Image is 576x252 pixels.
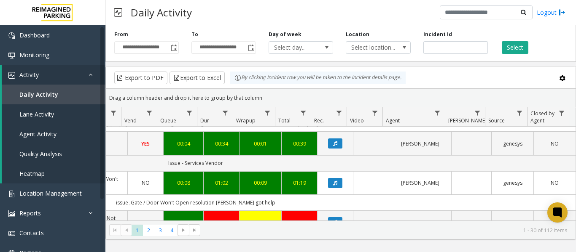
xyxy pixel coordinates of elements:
[2,85,105,104] a: Daily Activity
[133,179,158,187] a: NO
[346,31,369,38] label: Location
[209,140,234,148] a: 00:34
[127,2,196,23] h3: Daily Activity
[19,170,45,178] span: Heatmap
[2,164,105,183] a: Heatmap
[287,140,312,148] a: 00:39
[108,107,119,119] a: Issue Filter Menu
[2,124,105,144] a: Agent Activity
[394,218,446,226] a: [PERSON_NAME]
[19,31,50,39] span: Dashboard
[539,179,571,187] a: NO
[551,179,559,186] span: NO
[448,117,487,124] span: [PERSON_NAME]
[160,117,176,124] span: Queue
[8,32,15,39] img: 'icon'
[141,140,150,147] span: YES
[189,224,200,236] span: Go to the last page
[8,52,15,59] img: 'icon'
[19,229,44,237] span: Contacts
[8,191,15,197] img: 'icon'
[314,117,324,124] span: Rec.
[369,107,381,119] a: Video Filter Menu
[423,31,452,38] label: Incident Id
[2,104,105,124] a: Lane Activity
[114,72,167,84] button: Export to PDF
[298,107,309,119] a: Total Filter Menu
[230,72,406,84] div: By clicking Incident row you will be taken to the incident details page.
[19,90,58,98] span: Daily Activity
[191,31,198,38] label: To
[262,107,273,119] a: Wrapup Filter Menu
[497,179,528,187] a: genesys
[334,107,345,119] a: Rec. Filter Menu
[19,150,62,158] span: Quality Analysis
[169,179,198,187] a: 00:08
[246,42,256,53] span: Toggle popup
[432,107,443,119] a: Agent Filter Menu
[19,189,82,197] span: Location Management
[170,72,225,84] button: Export to Excel
[245,179,276,187] a: 00:09
[205,227,567,234] kendo-pager-info: 1 - 30 of 112 items
[19,130,57,138] span: Agent Activity
[106,107,576,220] div: Data table
[155,225,166,236] span: Page 3
[559,8,565,17] img: logout
[2,144,105,164] a: Quality Analysis
[8,72,15,79] img: 'icon'
[114,2,122,23] img: pageIcon
[346,42,397,53] span: Select location...
[350,117,364,124] span: Video
[234,74,241,81] img: infoIcon.svg
[19,209,41,217] span: Reports
[497,140,528,148] a: genesys
[502,41,528,54] button: Select
[236,117,256,124] span: Wrapup
[287,179,312,187] a: 01:19
[539,140,571,148] a: NO
[133,218,158,226] a: NO
[191,227,198,233] span: Go to the last page
[19,51,49,59] span: Monitoring
[269,42,320,53] span: Select day...
[169,42,178,53] span: Toggle popup
[209,179,234,187] a: 01:02
[497,218,528,226] a: genesys
[178,224,189,236] span: Go to the next page
[488,117,505,124] span: Source
[114,31,128,38] label: From
[132,225,143,236] span: Page 1
[2,65,105,85] a: Activity
[245,218,276,226] a: 00:39
[269,31,301,38] label: Day of week
[472,107,483,119] a: Parker Filter Menu
[169,140,198,148] a: 00:04
[209,218,234,226] a: 02:04
[8,230,15,237] img: 'icon'
[166,225,178,236] span: Page 4
[539,218,571,226] a: NO
[287,218,312,226] a: 02:44
[386,117,400,124] span: Agent
[220,107,231,119] a: Dur Filter Menu
[457,218,486,226] a: na
[133,140,158,148] a: YES
[556,107,568,119] a: Closed by Agent Filter Menu
[8,210,15,217] img: 'icon'
[514,107,525,119] a: Source Filter Menu
[394,140,446,148] a: [PERSON_NAME]
[169,218,198,226] a: 00:01
[394,179,446,187] a: [PERSON_NAME]
[245,140,276,148] a: 00:01
[200,117,209,124] span: Dur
